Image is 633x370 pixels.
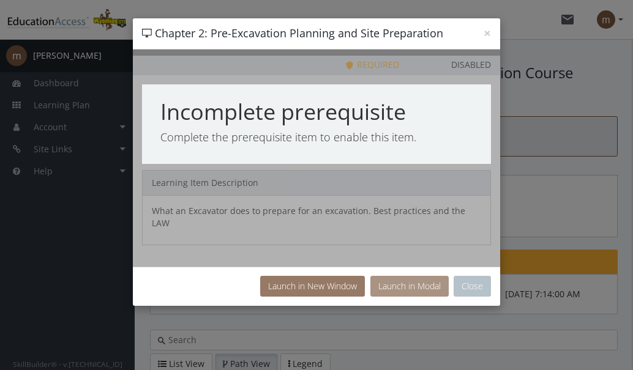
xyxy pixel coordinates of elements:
h1: Incomplete prerequisite [160,100,473,124]
span: Chapter 2: Pre-Excavation Planning and Site Preparation [155,26,443,40]
button: Launch in New Window [260,276,365,297]
button: Close [454,276,491,297]
button: × [484,27,491,40]
p: Complete the prerequisite item to enable this item. [160,130,473,146]
button: Launch in Modal [370,276,449,297]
